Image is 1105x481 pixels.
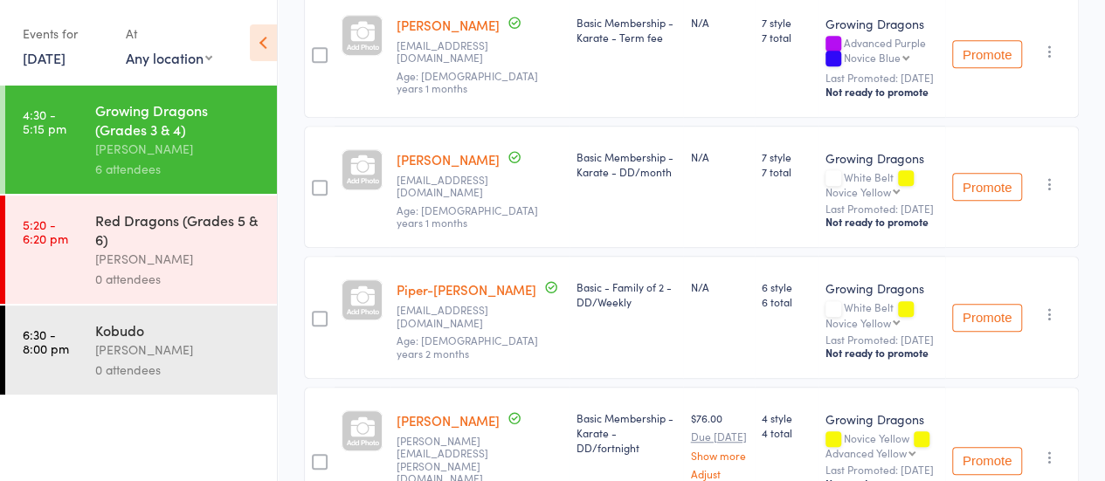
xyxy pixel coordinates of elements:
span: 6 style [762,279,811,294]
div: Growing Dragons [825,15,938,32]
a: 6:30 -8:00 pmKobudo[PERSON_NAME]0 attendees [5,306,277,395]
div: Novice Yellow [825,186,891,197]
a: [PERSON_NAME] [397,16,500,34]
span: 4 total [762,425,811,440]
div: Basic Membership - Karate - DD/month [577,149,677,179]
div: Growing Dragons [825,410,938,428]
span: 7 total [762,164,811,179]
div: Basic Membership - Karate - DD/fortnight [577,410,677,455]
a: Adjust [690,468,747,479]
div: N/A [690,149,747,164]
div: [PERSON_NAME] [95,340,262,360]
small: Last Promoted: [DATE] [825,333,938,346]
div: Kobudo [95,320,262,340]
span: Age: [DEMOGRAPHIC_DATA] years 1 months [397,68,538,95]
div: Not ready to promote [825,346,938,360]
a: Piper-[PERSON_NAME] [397,280,536,299]
a: [PERSON_NAME] [397,411,500,429]
a: [PERSON_NAME] [397,150,500,168]
a: [DATE] [23,48,66,67]
div: Novice Yellow [825,317,891,328]
div: At [126,19,212,48]
span: 6 total [762,294,811,309]
div: Basic - Family of 2 - DD/Weekly [577,279,677,309]
time: 5:20 - 6:20 pm [23,217,68,245]
div: N/A [690,279,747,294]
div: Growing Dragons [825,279,938,297]
small: Last Promoted: [DATE] [825,72,938,84]
time: 4:30 - 5:15 pm [23,107,66,135]
div: Growing Dragons (Grades 3 & 4) [95,100,262,139]
div: Events for [23,19,108,48]
div: Red Dragons (Grades 5 & 6) [95,210,262,249]
div: White Belt [825,301,938,327]
span: 4 style [762,410,811,425]
div: Any location [126,48,212,67]
div: 0 attendees [95,269,262,289]
div: Novice Blue [844,52,901,63]
div: 0 attendees [95,360,262,380]
small: Due [DATE] [690,430,747,443]
span: 7 style [762,149,811,164]
div: White Belt [825,171,938,197]
small: Last Promoted: [DATE] [825,464,938,476]
span: 7 style [762,15,811,30]
div: Not ready to promote [825,85,938,99]
button: Promote [952,447,1022,475]
div: Advanced Yellow [825,447,907,458]
div: Advanced Purple [825,37,938,66]
button: Promote [952,173,1022,201]
button: Promote [952,304,1022,332]
div: [PERSON_NAME] [95,249,262,269]
div: N/A [690,15,747,30]
small: Last Promoted: [DATE] [825,203,938,215]
a: 5:20 -6:20 pmRed Dragons (Grades 5 & 6)[PERSON_NAME]0 attendees [5,196,277,304]
div: Novice Yellow [825,432,938,458]
a: 4:30 -5:15 pmGrowing Dragons (Grades 3 & 4)[PERSON_NAME]6 attendees [5,86,277,194]
time: 6:30 - 8:00 pm [23,327,69,355]
span: Age: [DEMOGRAPHIC_DATA] years 1 months [397,203,538,230]
div: Basic Membership - Karate - Term fee [577,15,677,45]
span: Age: [DEMOGRAPHIC_DATA] years 2 months [397,333,538,360]
div: Growing Dragons [825,149,938,167]
small: tonidavid21@gmail.com [397,304,563,329]
div: [PERSON_NAME] [95,139,262,159]
button: Promote [952,40,1022,68]
div: 6 attendees [95,159,262,179]
div: Not ready to promote [825,215,938,229]
div: $76.00 [690,410,747,479]
a: Show more [690,450,747,461]
small: charlesbluett@gmail.com [397,39,563,65]
small: Cornel1l@yahoo.com.au [397,174,563,199]
span: 7 total [762,30,811,45]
